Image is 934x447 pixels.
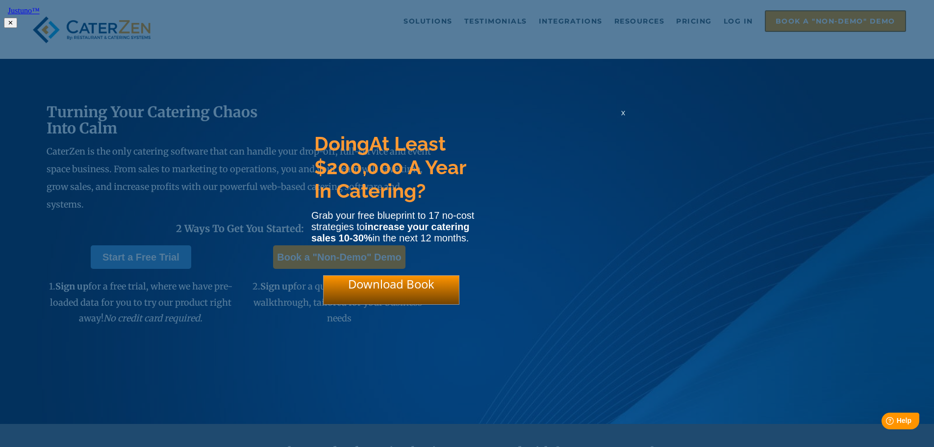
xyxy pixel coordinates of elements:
[323,275,459,305] div: Download Book
[847,409,923,436] iframe: Help widget launcher
[311,210,474,243] span: Grab your free blueprint to 17 no-cost strategies to in the next 12 months.
[314,132,369,155] span: Doing
[311,221,469,243] strong: increase your catering sales 10-30%
[314,132,466,202] span: At Least $200,000 A Year In Catering?
[348,276,434,292] span: Download Book
[4,18,17,28] button: ✕
[621,108,625,117] span: x
[615,108,631,128] div: x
